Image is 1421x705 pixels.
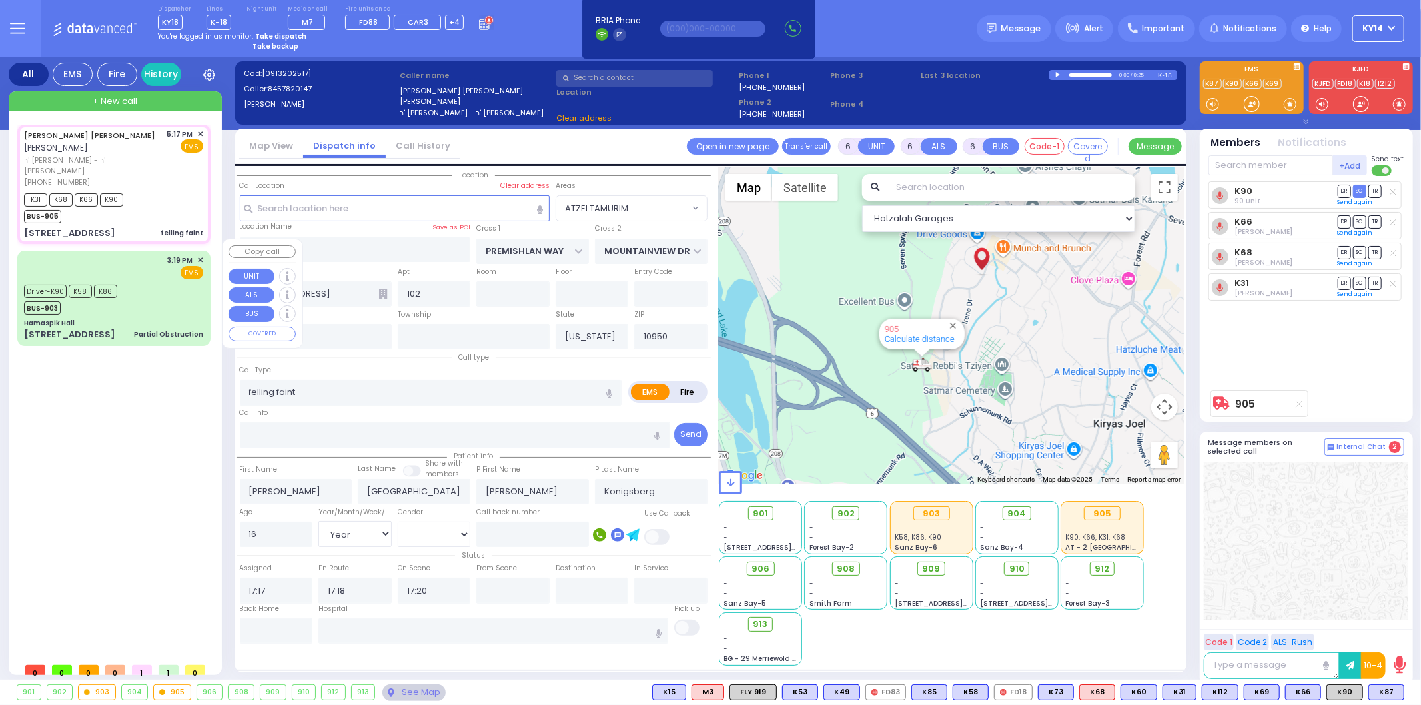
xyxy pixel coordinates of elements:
[809,542,854,552] span: Forest Bay-2
[132,665,152,675] span: 1
[24,130,155,141] a: [PERSON_NAME] [PERSON_NAME]
[244,99,396,110] label: [PERSON_NAME]
[1079,684,1115,700] div: K68
[400,70,552,81] label: Caller name
[425,458,463,468] small: Share with
[1038,684,1074,700] div: BLS
[1263,79,1282,89] a: K69
[1001,22,1041,35] span: Message
[1066,532,1126,542] span: K90, K66, K31, K68
[17,685,41,700] div: 901
[674,423,708,446] button: Send
[476,563,517,574] label: From Scene
[158,5,191,13] label: Dispatcher
[724,532,728,542] span: -
[244,68,396,79] label: Cad:
[1234,217,1252,227] a: K66
[1368,684,1404,700] div: K87
[1129,138,1182,155] button: Message
[105,665,125,675] span: 0
[292,685,316,700] div: 910
[1324,438,1404,456] button: Internal Chat 2
[9,63,49,86] div: All
[1338,229,1373,237] a: Send again
[782,138,831,155] button: Transfer call
[1121,684,1157,700] div: BLS
[161,228,203,238] div: felling faint
[159,665,179,675] span: 1
[1131,67,1133,83] div: /
[268,83,312,94] span: 8457820147
[1066,588,1070,598] span: -
[141,63,181,86] a: History
[1084,506,1121,521] div: 905
[556,87,734,98] label: Location
[865,684,906,700] div: FD83
[596,15,640,27] span: BRIA Phone
[24,155,163,177] span: ר' [PERSON_NAME] - ר' [PERSON_NAME]
[455,550,492,560] span: Status
[1236,399,1256,409] a: 905
[229,306,274,322] button: BUS
[24,210,61,223] span: BUS-905
[1223,23,1276,35] span: Notifications
[895,532,941,542] span: K58, K86, K90
[921,138,957,155] button: ALS
[1202,684,1238,700] div: K112
[724,588,728,598] span: -
[1338,246,1351,259] span: DR
[244,83,396,95] label: Caller:
[382,684,445,701] div: See map
[476,223,500,234] label: Cross 1
[556,113,612,123] span: Clear address
[725,174,772,201] button: Show street map
[229,287,274,303] button: ALS
[1009,562,1025,576] span: 910
[556,267,572,277] label: Floor
[1285,684,1321,700] div: K66
[79,665,99,675] span: 0
[318,604,348,614] label: Hospital
[1163,684,1196,700] div: K31
[1278,135,1347,151] button: Notifications
[447,451,500,461] span: Patient info
[1333,155,1368,175] button: +Add
[980,522,984,532] span: -
[1389,441,1401,453] span: 2
[722,467,766,484] a: Open this area in Google Maps (opens a new window)
[229,327,296,341] button: COVERED
[1211,135,1261,151] button: Members
[1208,155,1333,175] input: Search member
[644,508,690,519] label: Use Callback
[24,318,75,328] div: Hamaspik Hall
[724,634,728,644] span: -
[595,464,639,475] label: P Last Name
[318,507,392,518] div: Year/Month/Week/Day
[1066,578,1070,588] span: -
[980,598,1106,608] span: [STREET_ADDRESS][PERSON_NAME]
[1234,196,1260,206] span: 90 Unit
[53,20,141,37] img: Logo
[912,356,932,373] div: 905
[359,17,378,27] span: FD88
[318,563,349,574] label: En Route
[980,542,1023,552] span: Sanz Bay-4
[476,464,520,475] label: P First Name
[1337,442,1386,452] span: Internal Chat
[751,562,769,576] span: 906
[400,107,552,119] label: ר' [PERSON_NAME] - ר' [PERSON_NAME]
[739,70,825,81] span: Phone 1
[1119,67,1131,83] div: 0:00
[1338,215,1351,228] span: DR
[1375,79,1395,89] a: 1212
[1234,257,1292,267] span: Isaac Herskovits
[634,563,668,574] label: In Service
[358,464,396,474] label: Last Name
[565,202,628,215] span: ATZEI TAMURIM
[556,309,574,320] label: State
[1079,684,1115,700] div: ALS
[302,17,313,27] span: M7
[158,31,253,41] span: You're logged in as monitor.
[197,129,203,140] span: ✕
[181,139,203,153] span: EMS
